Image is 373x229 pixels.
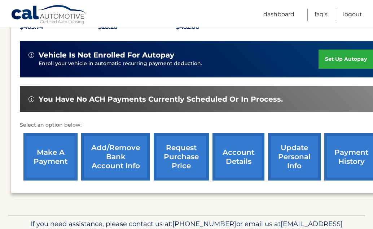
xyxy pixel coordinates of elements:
[39,95,283,104] span: You have no ACH payments currently scheduled or in process.
[212,133,264,181] a: account details
[263,8,294,21] a: Dashboard
[39,60,319,68] p: Enroll your vehicle in automatic recurring payment deduction.
[23,133,78,181] a: make a payment
[81,133,150,181] a: Add/Remove bank account info
[268,133,321,181] a: update personal info
[315,8,328,21] a: FAQ's
[11,5,87,26] a: Cal Automotive
[28,52,34,58] img: alert-white.svg
[154,133,209,181] a: request purchase price
[343,8,362,21] a: Logout
[28,96,34,102] img: alert-white.svg
[39,51,174,60] span: vehicle is not enrolled for autopay
[172,220,236,228] span: [PHONE_NUMBER]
